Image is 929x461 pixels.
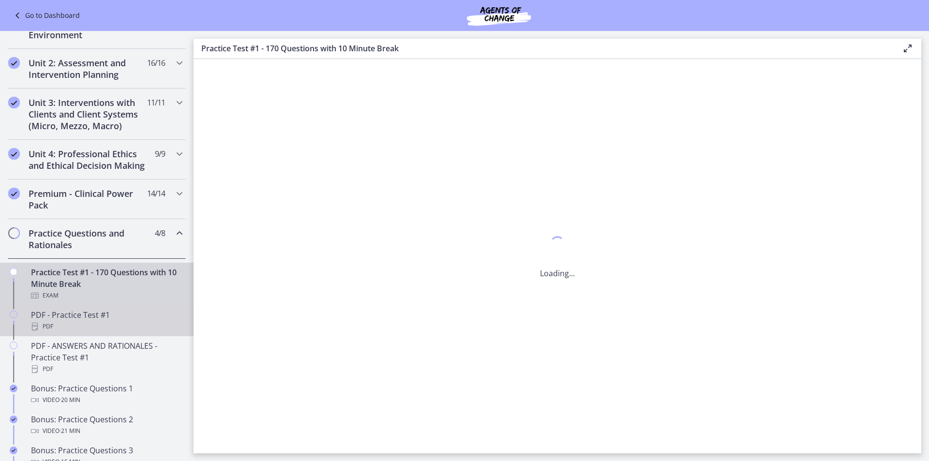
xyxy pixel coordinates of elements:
p: Loading... [540,268,575,279]
h2: Premium - Clinical Power Pack [29,188,147,211]
h2: Unit 2: Assessment and Intervention Planning [29,57,147,80]
span: 11 / 11 [147,97,165,108]
div: PDF [31,363,182,375]
span: 9 / 9 [155,148,165,160]
div: 1 [540,234,575,256]
div: PDF [31,321,182,332]
i: Completed [8,57,20,69]
span: 14 / 14 [147,188,165,199]
div: Bonus: Practice Questions 2 [31,414,182,437]
span: 4 / 8 [155,227,165,239]
h2: Practice Questions and Rationales [29,227,147,251]
a: Go to Dashboard [12,10,80,21]
h2: Unit 3: Interventions with Clients and Client Systems (Micro, Mezzo, Macro) [29,97,147,132]
div: PDF - Practice Test #1 [31,309,182,332]
i: Completed [10,416,17,423]
div: Video [31,425,182,437]
span: · 20 min [60,394,80,406]
i: Completed [8,188,20,199]
span: · 21 min [60,425,80,437]
div: Practice Test #1 - 170 Questions with 10 Minute Break [31,267,182,301]
div: Exam [31,290,182,301]
i: Completed [10,385,17,392]
div: PDF - ANSWERS AND RATIONALES - Practice Test #1 [31,340,182,375]
i: Completed [8,97,20,108]
h2: Unit 4: Professional Ethics and Ethical Decision Making [29,148,147,171]
i: Completed [10,446,17,454]
div: Bonus: Practice Questions 1 [31,383,182,406]
h3: Practice Test #1 - 170 Questions with 10 Minute Break [201,43,886,54]
img: Agents of Change [441,4,557,27]
div: Video [31,394,182,406]
i: Completed [8,148,20,160]
span: 16 / 16 [147,57,165,69]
